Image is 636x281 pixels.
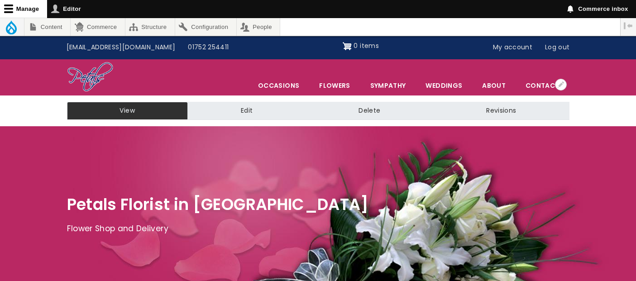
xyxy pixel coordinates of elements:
a: Edit [188,102,306,120]
a: 01752 254411 [182,39,235,56]
a: Content [24,18,70,36]
span: Weddings [416,76,472,95]
a: Commerce [71,18,124,36]
a: Contact [516,76,569,95]
button: Open configuration options [555,79,567,90]
a: Delete [306,102,433,120]
img: Home [67,62,114,93]
a: Sympathy [361,76,416,95]
a: Flowers [310,76,359,95]
p: Flower Shop and Delivery [67,222,569,236]
a: About [473,76,515,95]
a: [EMAIL_ADDRESS][DOMAIN_NAME] [60,39,182,56]
a: Log out [539,39,576,56]
span: Occasions [249,76,309,95]
a: People [237,18,280,36]
span: 0 items [354,41,378,50]
a: My account [487,39,539,56]
img: Shopping cart [343,39,352,53]
button: Vertical orientation [621,18,636,33]
a: Structure [125,18,175,36]
a: View [67,102,188,120]
span: Petals Florist in [GEOGRAPHIC_DATA] [67,193,369,215]
a: Revisions [433,102,569,120]
nav: Tabs [60,102,576,120]
a: Shopping cart 0 items [343,39,379,53]
a: Configuration [175,18,236,36]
